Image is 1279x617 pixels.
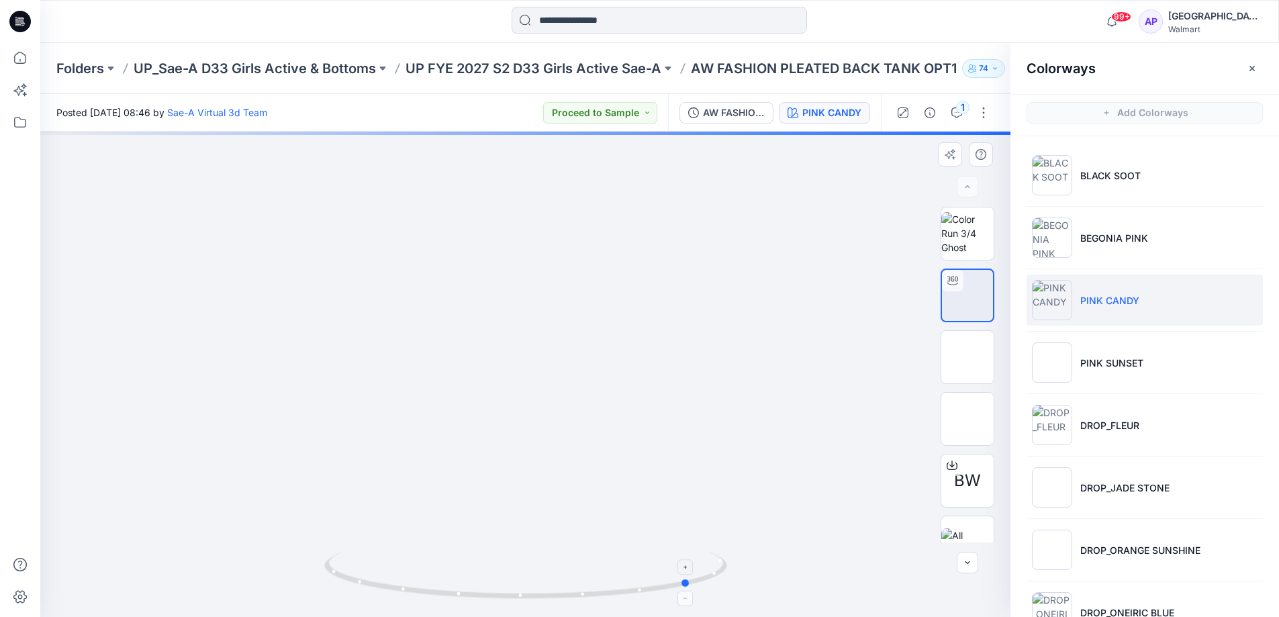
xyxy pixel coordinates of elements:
[956,101,969,114] div: 1
[1027,60,1096,77] h2: Colorways
[1032,218,1072,258] img: BEGONIA PINK
[919,102,941,124] button: Details
[941,528,994,557] img: All colorways
[703,105,765,120] div: AW FASHION PLEATED BACK TANK OPT1_REV_FULL COLORWAYS
[1080,481,1170,495] p: DROP_JADE STONE
[1139,9,1163,34] div: AP
[979,61,988,76] p: 74
[1080,169,1141,183] p: BLACK SOOT
[779,102,870,124] button: PINK CANDY
[962,59,1005,78] button: 74
[691,59,957,78] p: AW FASHION PLEATED BACK TANK OPT1
[1032,530,1072,570] img: DROP_ORANGE SUNSHINE
[1032,155,1072,195] img: BLACK SOOT
[1080,293,1139,307] p: PINK CANDY
[1111,11,1131,22] span: 99+
[134,59,376,78] a: UP_Sae-A D33 Girls Active & Bottoms
[954,469,981,493] span: BW
[1080,231,1148,245] p: BEGONIA PINK
[56,105,267,120] span: Posted [DATE] 08:46 by
[1032,467,1072,508] img: DROP_JADE STONE
[946,102,967,124] button: 1
[1168,8,1262,24] div: [GEOGRAPHIC_DATA]
[1032,280,1072,320] img: PINK CANDY
[1080,356,1143,370] p: PINK SUNSET
[941,212,994,254] img: Color Run 3/4 Ghost
[679,102,773,124] button: AW FASHION PLEATED BACK TANK OPT1_REV_FULL COLORWAYS
[802,105,861,120] div: PINK CANDY
[1032,342,1072,383] img: PINK SUNSET
[56,59,104,78] a: Folders
[1032,405,1072,445] img: DROP_FLEUR
[406,59,661,78] a: UP FYE 2027 S2 D33 Girls Active Sae-A
[1080,418,1139,432] p: DROP_FLEUR
[1168,24,1262,34] div: Walmart
[167,107,267,118] a: Sae-A Virtual 3d Team
[1080,543,1200,557] p: DROP_ORANGE SUNSHINE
